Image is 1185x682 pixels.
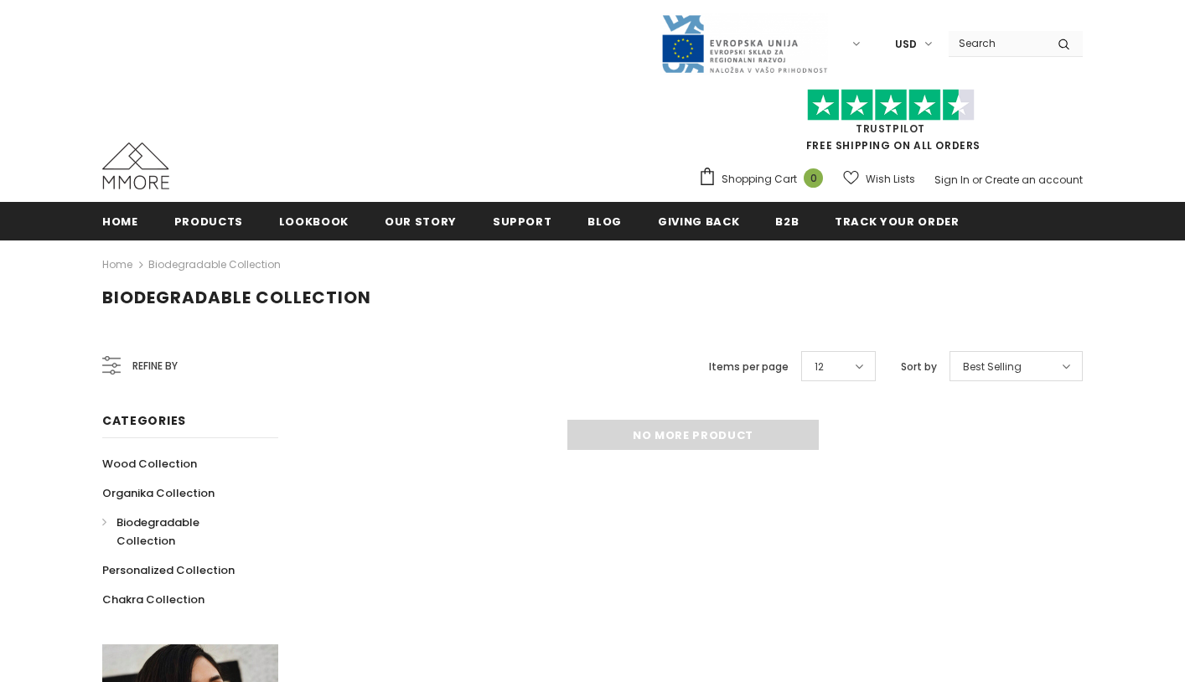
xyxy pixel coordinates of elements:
span: Best Selling [963,359,1022,375]
a: Javni Razpis [660,36,828,50]
a: Products [174,202,243,240]
span: 12 [815,359,824,375]
a: Lookbook [279,202,349,240]
span: B2B [775,214,799,230]
span: Shopping Cart [722,171,797,188]
img: Javni Razpis [660,13,828,75]
img: Trust Pilot Stars [807,89,975,121]
span: Home [102,214,138,230]
span: Organika Collection [102,485,215,501]
a: B2B [775,202,799,240]
span: Biodegradable Collection [116,514,199,549]
span: Chakra Collection [102,592,204,607]
a: Giving back [658,202,739,240]
a: Trustpilot [856,121,925,136]
span: Track your order [835,214,959,230]
img: MMORE Cases [102,142,169,189]
span: Refine by [132,357,178,375]
span: 0 [804,168,823,188]
span: Blog [587,214,622,230]
a: Wood Collection [102,449,197,478]
span: Wish Lists [866,171,915,188]
label: Items per page [709,359,789,375]
a: Biodegradable Collection [102,508,260,555]
a: Shopping Cart 0 [698,167,831,192]
span: support [493,214,552,230]
span: Biodegradable Collection [102,286,371,309]
span: Wood Collection [102,456,197,472]
a: Wish Lists [843,164,915,194]
a: Biodegradable Collection [148,257,281,271]
a: Create an account [985,173,1083,187]
span: Personalized Collection [102,562,235,578]
span: Categories [102,412,186,429]
a: support [493,202,552,240]
span: Lookbook [279,214,349,230]
a: Track your order [835,202,959,240]
a: Personalized Collection [102,555,235,585]
span: Giving back [658,214,739,230]
span: USD [895,36,917,53]
a: Sign In [934,173,970,187]
a: Chakra Collection [102,585,204,614]
a: Home [102,255,132,275]
a: Organika Collection [102,478,215,508]
a: Blog [587,202,622,240]
span: FREE SHIPPING ON ALL ORDERS [698,96,1083,152]
span: Our Story [385,214,457,230]
span: Products [174,214,243,230]
input: Search Site [949,31,1045,55]
a: Home [102,202,138,240]
a: Our Story [385,202,457,240]
span: or [972,173,982,187]
label: Sort by [901,359,937,375]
